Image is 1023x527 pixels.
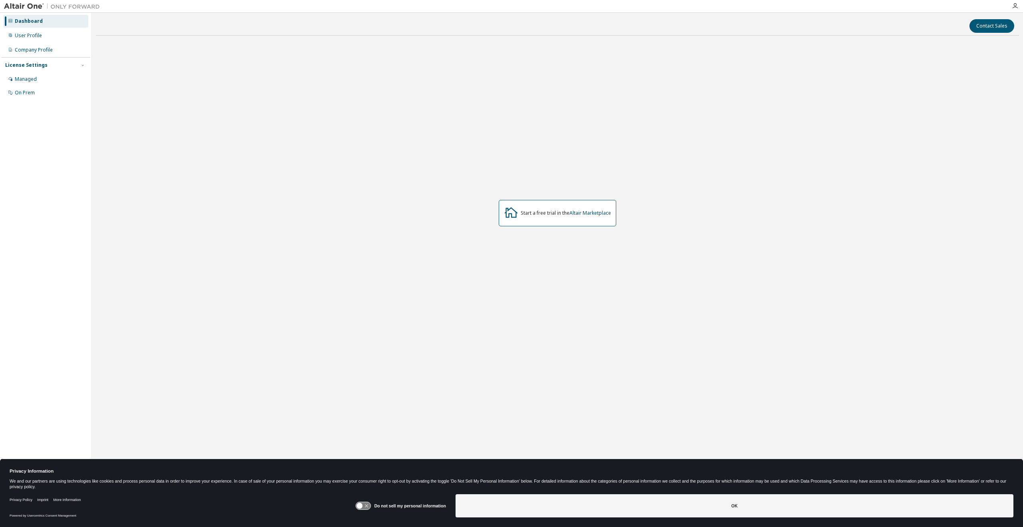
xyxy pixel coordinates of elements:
button: Contact Sales [969,19,1014,33]
a: Altair Marketplace [569,210,611,216]
div: License Settings [5,62,48,68]
div: On Prem [15,90,35,96]
div: User Profile [15,32,42,39]
div: Dashboard [15,18,43,24]
div: Managed [15,76,37,82]
div: Start a free trial in the [521,210,611,216]
img: Altair One [4,2,104,10]
div: Company Profile [15,47,53,53]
